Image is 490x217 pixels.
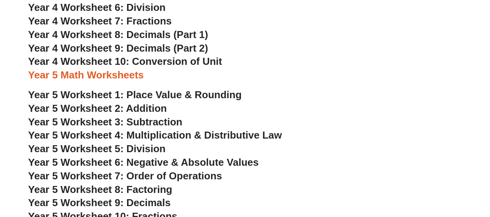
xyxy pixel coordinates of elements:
h3: Year 5 Math Worksheets [28,69,462,82]
a: Year 5 Worksheet 8: Factoring [28,184,172,195]
a: Year 5 Worksheet 1: Place Value & Rounding [28,89,242,101]
a: Year 5 Worksheet 9: Decimals [28,197,171,208]
a: Year 4 Worksheet 7: Fractions [28,15,172,27]
a: Year 5 Worksheet 4: Multiplication & Distributive Law [28,129,282,141]
a: Year 4 Worksheet 10: Conversion of Unit [28,56,222,67]
a: Year 5 Worksheet 6: Negative & Absolute Values [28,156,259,168]
a: Year 5 Worksheet 7: Order of Operations [28,170,222,182]
a: Year 5 Worksheet 3: Subtraction [28,116,182,128]
a: Year 4 Worksheet 9: Decimals (Part 2) [28,42,208,54]
a: Year 4 Worksheet 8: Decimals (Part 1) [28,29,208,40]
a: Year 5 Worksheet 5: Division [28,143,166,155]
a: Year 4 Worksheet 6: Division [28,2,166,13]
a: Year 5 Worksheet 2: Addition [28,102,167,114]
